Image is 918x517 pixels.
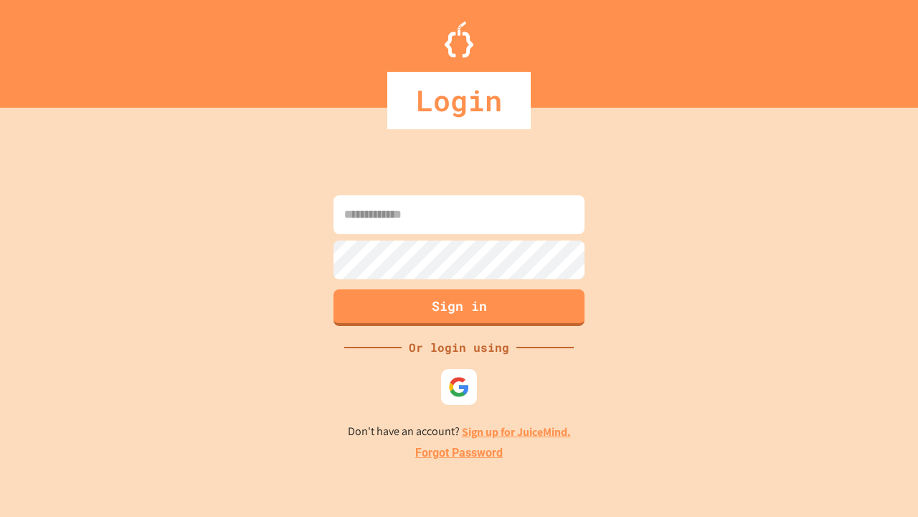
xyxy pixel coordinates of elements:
[348,423,571,441] p: Don't have an account?
[333,289,585,326] button: Sign in
[448,376,470,398] img: google-icon.svg
[415,444,503,462] a: Forgot Password
[387,72,531,129] div: Login
[462,424,571,439] a: Sign up for JuiceMind.
[402,339,516,356] div: Or login using
[445,22,473,57] img: Logo.svg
